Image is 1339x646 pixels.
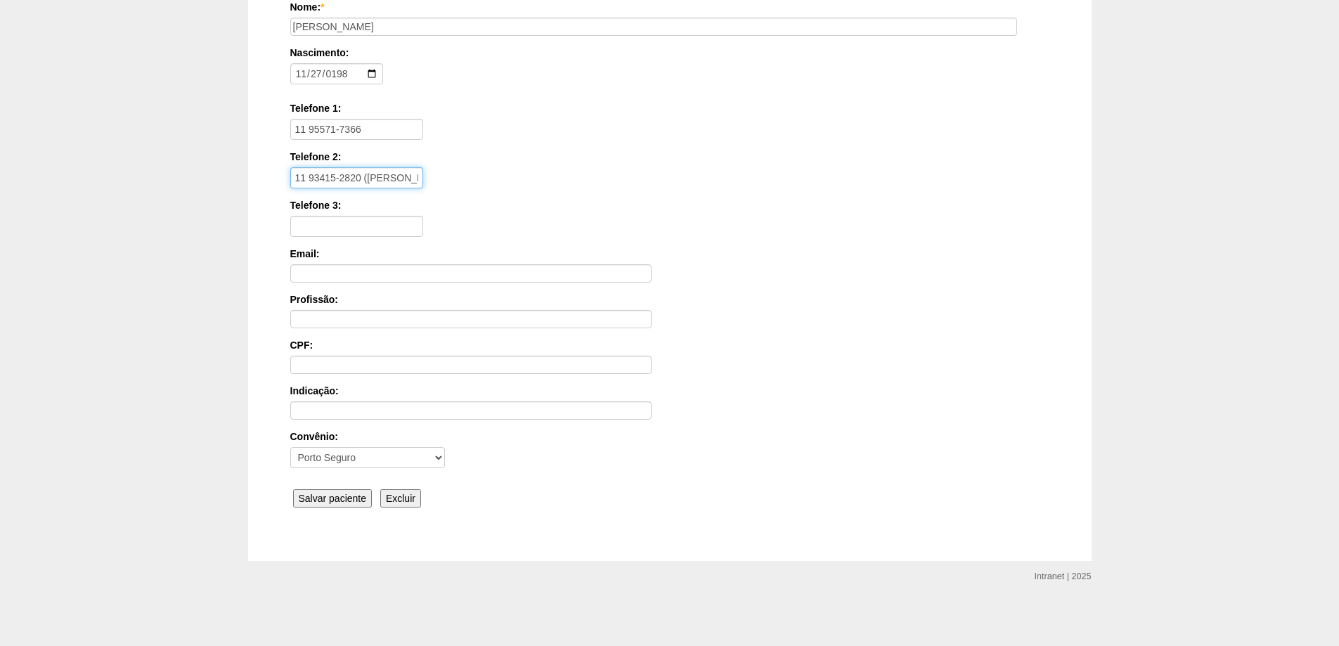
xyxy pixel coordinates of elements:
div: Intranet | 2025 [1035,569,1092,583]
label: Telefone 3: [290,198,1049,212]
label: Nascimento: [290,46,1044,60]
label: Telefone 1: [290,101,1049,115]
label: Telefone 2: [290,150,1049,164]
label: CPF: [290,338,1049,352]
span: Este campo é obrigatório. [321,1,324,13]
input: Excluir [380,489,421,508]
label: Convênio: [290,429,1049,444]
label: Indicação: [290,384,1049,398]
label: Profissão: [290,292,1049,306]
label: Email: [290,247,1049,261]
input: Salvar paciente [293,489,373,508]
